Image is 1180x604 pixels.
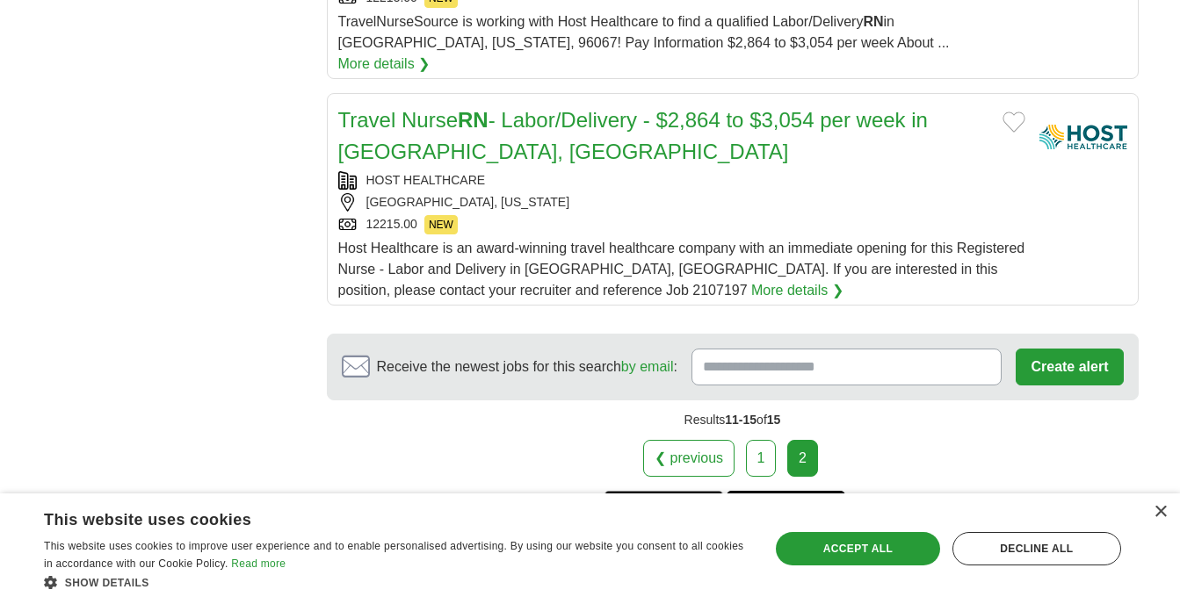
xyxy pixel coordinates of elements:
span: Receive the newest jobs for this search : [377,356,677,377]
div: Accept all [776,532,940,565]
div: Results of [327,400,1139,440]
a: ❮ previous [643,440,735,477]
a: Travel NurseRN- Labor/Delivery - $2,864 to $3,054 per week in [GEOGRAPHIC_DATA], [GEOGRAPHIC_DATA] [338,108,928,163]
a: Get the iPhone app [604,491,723,526]
a: More details ❯ [338,54,431,75]
strong: RN [863,14,883,29]
a: by email [621,359,674,374]
div: Close [1154,506,1167,519]
span: Show details [65,577,149,589]
button: Add to favorite jobs [1003,111,1025,133]
div: Show details [44,573,748,591]
span: 15 [767,413,781,427]
div: 2 [787,440,818,477]
a: Read more, opens a new window [231,557,286,570]
strong: RN [458,108,489,132]
span: This website uses cookies to improve user experience and to enable personalised advertising. By u... [44,540,743,570]
span: NEW [424,215,458,234]
div: 12215.00 [338,215,1025,234]
span: Host Healthcare is an award-winning travel healthcare company with an immediate opening for this ... [338,241,1025,298]
button: Create alert [1016,349,1123,385]
div: Decline all [952,532,1121,565]
div: This website uses cookies [44,504,704,530]
a: 1 [746,440,777,477]
a: More details ❯ [751,280,843,301]
div: [GEOGRAPHIC_DATA], [US_STATE] [338,193,1025,212]
img: Host Healthcare logo [1039,104,1127,170]
span: TravelNurseSource is working with Host Healthcare to find a qualified Labor/Delivery in [GEOGRAPH... [338,14,950,50]
span: 11-15 [725,413,757,427]
a: HOST HEALTHCARE [366,173,486,187]
a: Get the Android app [727,491,845,526]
